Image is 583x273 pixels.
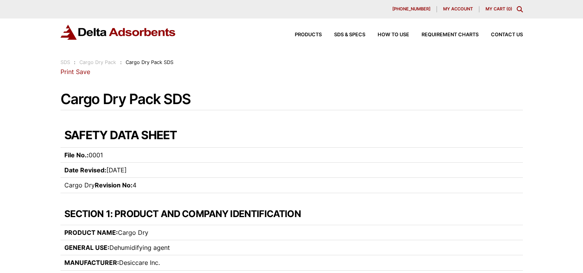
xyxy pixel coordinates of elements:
[60,225,249,240] td: Cargo Dry
[64,259,119,266] strong: MANUFACTURER:
[486,6,512,12] a: My Cart (0)
[322,32,365,37] a: SDS & SPECS
[60,91,523,107] h1: Cargo Dry Pack SDS
[64,166,106,174] strong: Date Revised:
[64,229,118,236] strong: PRODUCT NAME:
[365,32,409,37] a: How to Use
[479,32,523,37] a: Contact Us
[392,7,430,11] span: [PHONE_NUMBER]
[437,6,479,12] a: My account
[120,59,122,65] span: :
[491,32,523,37] span: Contact Us
[386,6,437,12] a: [PHONE_NUMBER]
[74,59,76,65] span: :
[76,68,90,76] a: Save
[443,7,473,11] span: My account
[508,6,511,12] span: 0
[60,147,249,162] td: 0001
[60,59,70,65] a: SDS
[95,181,133,189] strong: Revision No:
[79,59,116,65] a: Cargo Dry Pack
[60,162,249,177] td: [DATE]
[517,6,523,12] div: Toggle Modal Content
[409,32,479,37] a: Requirement Charts
[60,178,313,193] td: Cargo Dry 4
[60,68,74,76] a: Print
[126,59,173,65] span: Cargo Dry Pack SDS
[378,32,409,37] span: How to Use
[60,25,176,40] img: Delta Adsorbents
[64,244,109,251] strong: GENERAL USE:
[282,32,322,37] a: Products
[295,32,322,37] span: Products
[60,255,271,270] td: Desiccare Inc.
[60,240,313,255] td: Dehumidifying agent
[422,32,479,37] span: Requirement Charts
[64,208,301,219] strong: SECTION 1: PRODUCT AND COMPANY IDENTIFICATION
[64,128,177,142] strong: SAFETY DATA SHEET
[64,151,89,159] strong: File No.:
[334,32,365,37] span: SDS & SPECS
